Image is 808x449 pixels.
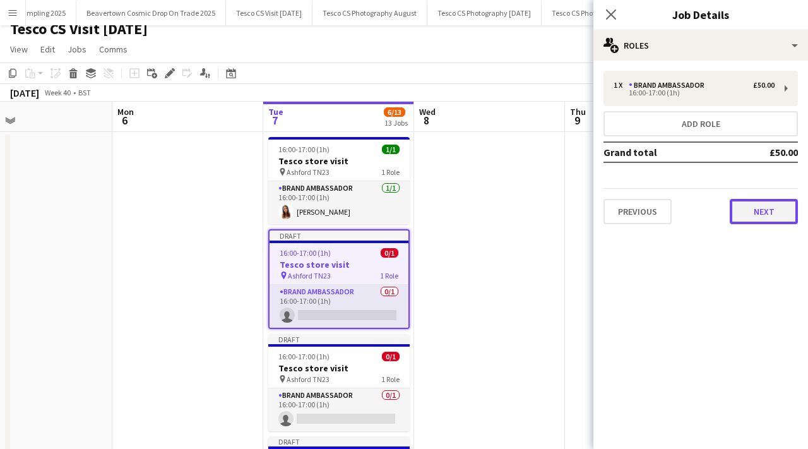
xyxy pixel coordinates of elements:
div: Draft [268,436,410,446]
div: [DATE] [10,87,39,99]
span: 1 Role [380,271,398,280]
button: Beavertown Cosmic Drop On Trade 2025 [76,1,226,25]
div: Draft [268,334,410,344]
span: Week 40 [42,88,73,97]
span: 6 [116,113,134,128]
span: Ashford TN23 [287,374,330,384]
h3: Tesco store visit [268,362,410,374]
span: 1 Role [381,374,400,384]
h1: Tesco CS Visit [DATE] [10,20,148,39]
app-card-role: Brand Ambassador0/116:00-17:00 (1h) [270,285,408,328]
span: 16:00-17:00 (1h) [278,352,330,361]
button: Add role [603,111,798,136]
span: Ashford TN23 [287,167,330,177]
span: 8 [417,113,436,128]
span: 16:00-17:00 (1h) [280,248,331,258]
button: Tesco CS Visit [DATE] [226,1,312,25]
span: 9 [568,113,586,128]
span: 7 [266,113,283,128]
a: Comms [94,41,133,57]
span: 1 Role [381,167,400,177]
h3: Tesco store visit [268,155,410,167]
span: Edit [40,44,55,55]
div: Brand Ambassador [629,81,710,90]
button: Tesco CS Photography [DATE] [542,1,656,25]
span: Mon [117,106,134,117]
app-card-role: Brand Ambassador1/116:00-17:00 (1h)[PERSON_NAME] [268,181,410,224]
span: Comms [99,44,128,55]
a: Edit [35,41,60,57]
h3: Job Details [593,6,808,23]
button: Tesco CS Photography [DATE] [427,1,542,25]
div: BST [78,88,91,97]
span: Ashford TN23 [288,271,331,280]
app-job-card: Draft16:00-17:00 (1h)0/1Tesco store visit Ashford TN231 RoleBrand Ambassador0/116:00-17:00 (1h) [268,334,410,431]
span: 16:00-17:00 (1h) [278,145,330,154]
div: Roles [593,30,808,61]
button: Tesco CS Photography August [312,1,427,25]
button: Next [730,199,798,224]
app-card-role: Brand Ambassador0/116:00-17:00 (1h) [268,388,410,431]
app-job-card: 16:00-17:00 (1h)1/1Tesco store visit Ashford TN231 RoleBrand Ambassador1/116:00-17:00 (1h)[PERSON... [268,137,410,224]
div: £50.00 [753,81,775,90]
span: 6/13 [384,107,405,117]
a: Jobs [62,41,92,57]
td: £50.00 [730,142,798,162]
td: Grand total [603,142,730,162]
div: 1 x [614,81,629,90]
span: 0/1 [382,352,400,361]
span: Jobs [68,44,86,55]
span: Thu [570,106,586,117]
div: 16:00-17:00 (1h) [614,90,775,96]
app-job-card: Draft16:00-17:00 (1h)0/1Tesco store visit Ashford TN231 RoleBrand Ambassador0/116:00-17:00 (1h) [268,229,410,329]
span: View [10,44,28,55]
button: Previous [603,199,672,224]
a: View [5,41,33,57]
div: Draft [270,230,408,241]
span: Tue [268,106,283,117]
span: 0/1 [381,248,398,258]
span: 1/1 [382,145,400,154]
h3: Tesco store visit [270,259,408,270]
span: Wed [419,106,436,117]
div: 13 Jobs [384,118,408,128]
